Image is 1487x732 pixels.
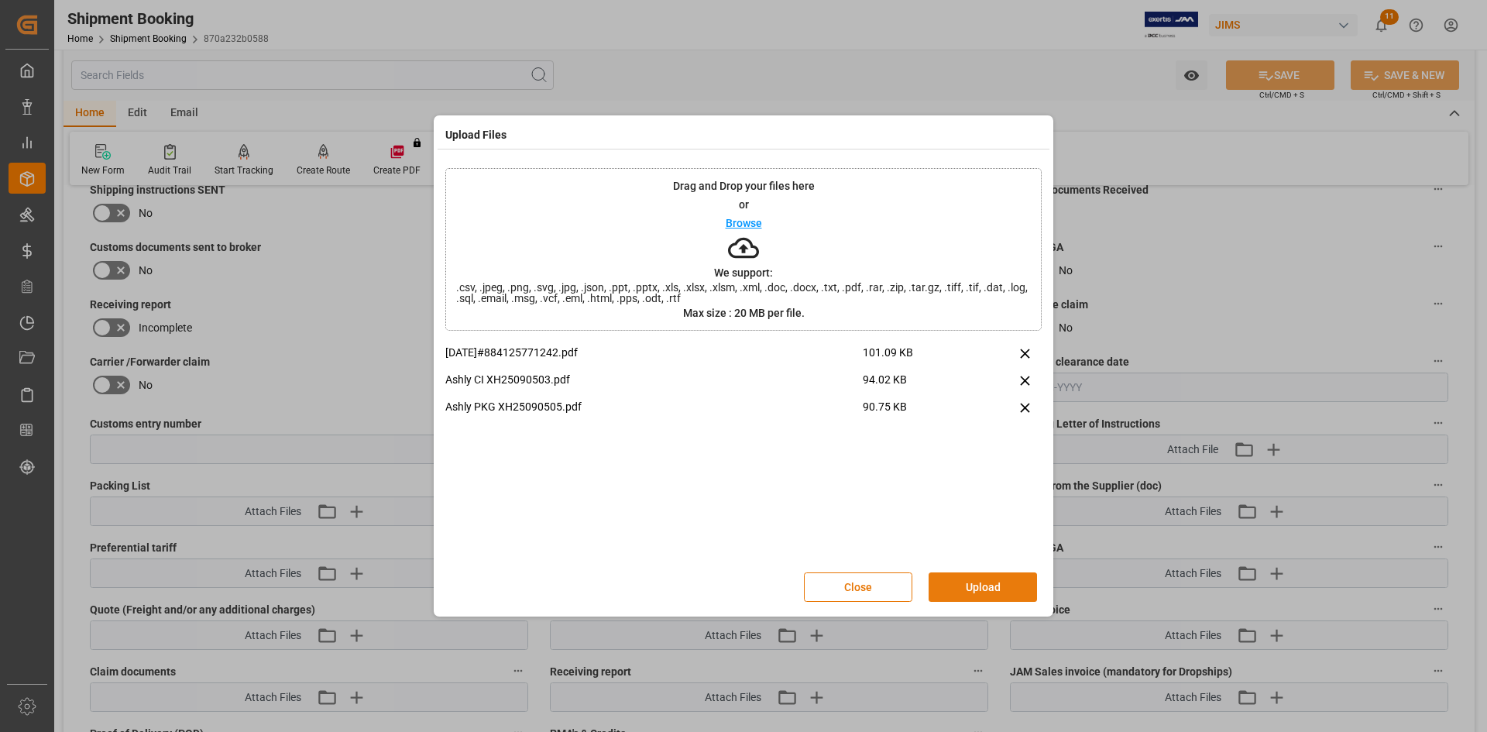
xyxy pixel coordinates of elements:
span: 101.09 KB [863,345,968,372]
p: Ashly PKG XH25090505.pdf [445,399,863,415]
p: Max size : 20 MB per file. [683,308,805,318]
button: Upload [929,572,1037,602]
span: 90.75 KB [863,399,968,426]
p: Browse [726,218,762,229]
h4: Upload Files [445,127,507,143]
p: [DATE]#884125771242.pdf [445,345,863,361]
p: Drag and Drop your files here [673,180,815,191]
span: 94.02 KB [863,372,968,399]
span: .csv, .jpeg, .png, .svg, .jpg, .json, .ppt, .pptx, .xls, .xlsx, .xlsm, .xml, .doc, .docx, .txt, .... [446,282,1041,304]
p: We support: [714,267,773,278]
div: Drag and Drop your files hereorBrowseWe support:.csv, .jpeg, .png, .svg, .jpg, .json, .ppt, .pptx... [445,168,1042,331]
button: Close [804,572,912,602]
p: or [739,199,749,210]
p: Ashly CI XH25090503.pdf [445,372,863,388]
